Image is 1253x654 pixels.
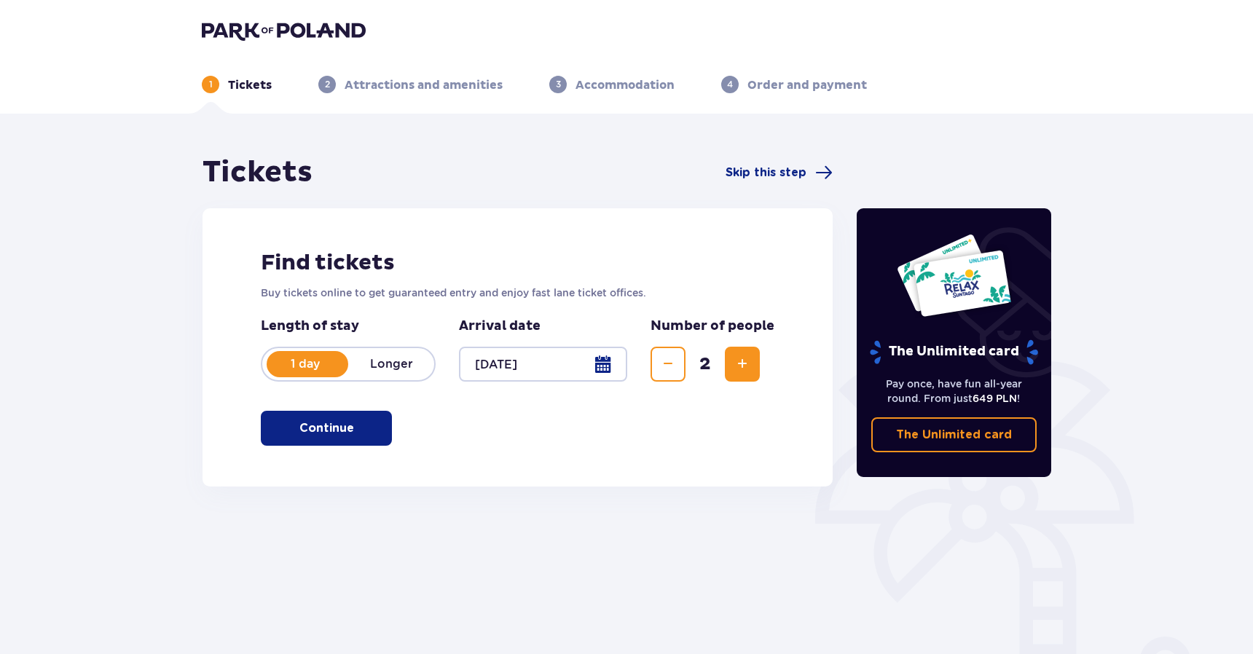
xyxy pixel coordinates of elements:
p: Tickets [228,77,272,93]
div: 3Accommodation [549,76,675,93]
p: Longer [348,356,434,372]
span: Skip this step [726,165,806,181]
h1: Tickets [203,154,313,191]
div: 1Tickets [202,76,272,93]
p: 1 day [262,356,348,372]
img: Park of Poland logo [202,20,366,41]
p: The Unlimited card [868,339,1040,365]
span: 649 PLN [973,393,1017,404]
p: Accommodation [576,77,675,93]
p: Order and payment [747,77,867,93]
p: Continue [299,420,354,436]
p: 4 [727,78,733,91]
h2: Find tickets [261,249,774,277]
p: Attractions and amenities [345,77,503,93]
p: Number of people [651,318,774,335]
p: Arrival date [459,318,541,335]
button: Decrease [651,347,686,382]
button: Continue [261,411,392,446]
p: Length of stay [261,318,436,335]
p: Buy tickets online to get guaranteed entry and enjoy fast lane ticket offices. [261,285,774,300]
p: 2 [325,78,330,91]
span: 2 [688,353,722,375]
img: Two entry cards to Suntago with the word 'UNLIMITED RELAX', featuring a white background with tro... [896,233,1012,318]
a: The Unlimited card [871,417,1037,452]
p: 3 [556,78,561,91]
p: 1 [209,78,213,91]
div: 4Order and payment [721,76,867,93]
p: The Unlimited card [896,427,1012,443]
a: Skip this step [726,164,833,181]
div: 2Attractions and amenities [318,76,503,93]
button: Increase [725,347,760,382]
p: Pay once, have fun all-year round. From just ! [871,377,1037,406]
